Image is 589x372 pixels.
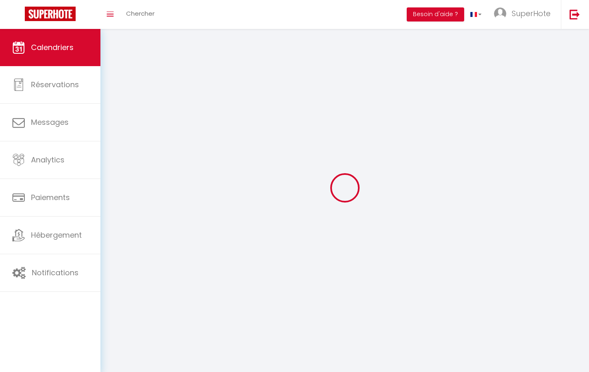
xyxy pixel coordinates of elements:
[126,9,155,18] span: Chercher
[31,155,64,165] span: Analytics
[31,79,79,90] span: Réservations
[25,7,76,21] img: Super Booking
[407,7,464,21] button: Besoin d'aide ?
[31,42,74,52] span: Calendriers
[31,192,70,203] span: Paiements
[31,117,69,127] span: Messages
[32,267,79,278] span: Notifications
[7,3,31,28] button: Ouvrir le widget de chat LiveChat
[31,230,82,240] span: Hébergement
[494,7,506,20] img: ...
[570,9,580,19] img: logout
[512,8,551,19] span: SuperHote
